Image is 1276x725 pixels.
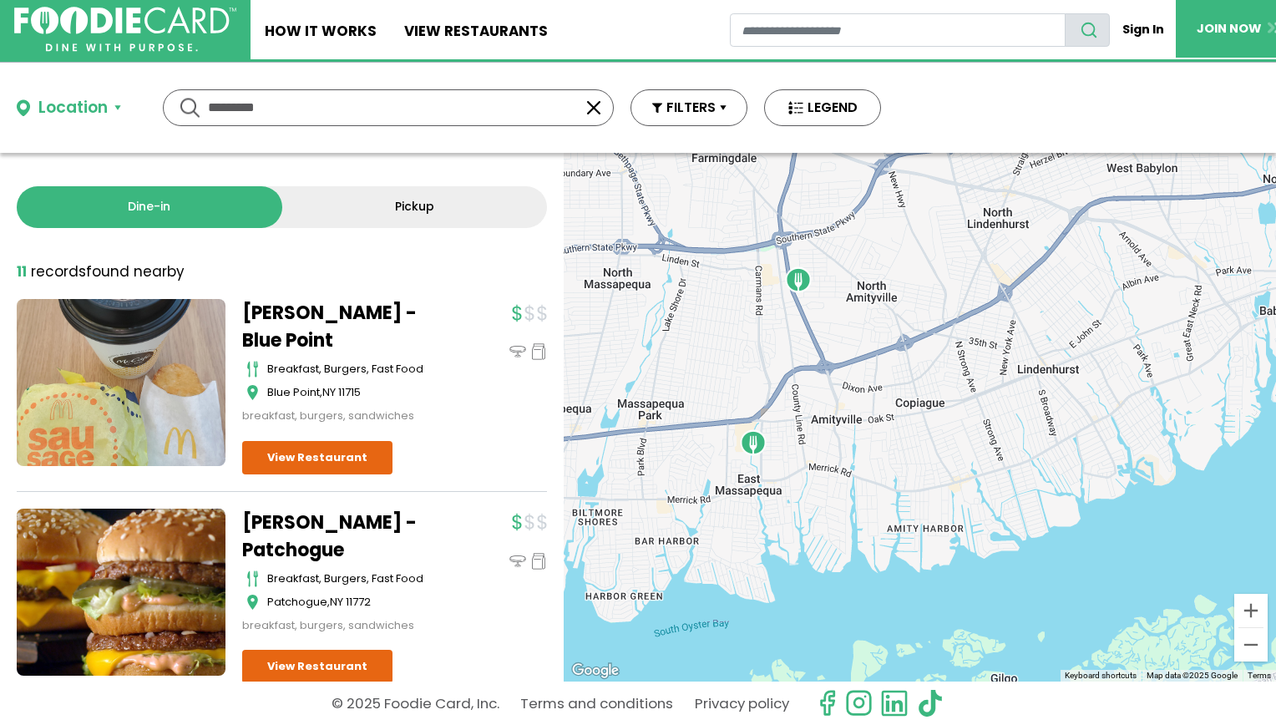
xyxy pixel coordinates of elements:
button: LEGEND [764,89,881,126]
input: restaurant search [730,13,1066,47]
img: cutlery_icon.svg [246,361,259,378]
a: [PERSON_NAME] - Blue Point [242,299,451,354]
a: Dine-in [17,186,282,228]
a: View Restaurant [242,441,392,474]
div: McDonald's - Amityville [778,260,818,300]
a: View Restaurant [242,650,392,683]
span: Blue Point [267,384,320,400]
button: Location [17,96,121,120]
button: search [1065,13,1110,47]
a: Open this area in Google Maps (opens a new window) [568,660,623,682]
button: FILTERS [630,89,747,126]
img: pickup_icon.svg [530,553,547,570]
div: , [267,384,451,401]
p: © 2025 Foodie Card, Inc. [332,689,499,718]
img: cutlery_icon.svg [246,570,259,587]
img: dinein_icon.svg [509,343,526,360]
span: 11772 [346,594,371,610]
img: pickup_icon.svg [530,343,547,360]
div: breakfast, burgers, sandwiches [242,617,451,634]
a: Sign In [1110,13,1176,46]
span: Patchogue [267,594,327,610]
button: Keyboard shortcuts [1065,670,1137,682]
button: Zoom out [1234,628,1268,662]
strong: 11 [17,261,27,281]
div: , [267,594,451,611]
svg: check us out on facebook [813,689,842,717]
a: [PERSON_NAME] - Patchogue [242,509,451,564]
img: tiktok.svg [916,689,944,717]
img: map_icon.svg [246,594,259,611]
img: map_icon.svg [246,384,259,401]
img: Google [568,660,623,682]
span: 11715 [338,384,361,400]
div: breakfast, burgers, fast food [267,361,451,378]
a: Terms and conditions [520,689,673,718]
a: Terms [1248,671,1271,680]
img: linkedin.svg [880,689,909,717]
span: NY [322,384,336,400]
span: Map data ©2025 Google [1147,671,1238,680]
img: FoodieCard; Eat, Drink, Save, Donate [14,7,236,52]
img: dinein_icon.svg [509,553,526,570]
div: Location [38,96,108,120]
button: Zoom in [1234,594,1268,627]
span: records [31,261,86,281]
div: McDonald's - Massapequa [733,423,773,463]
div: found nearby [17,261,185,283]
a: Privacy policy [695,689,789,718]
span: NY [330,594,343,610]
div: breakfast, burgers, fast food [267,570,451,587]
a: Pickup [282,186,548,228]
div: breakfast, burgers, sandwiches [242,408,451,424]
